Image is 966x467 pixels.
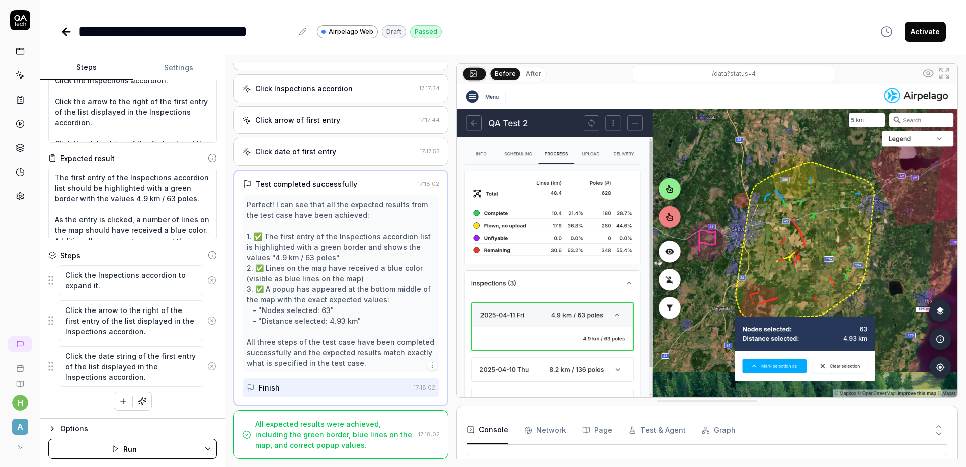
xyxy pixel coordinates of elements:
[418,180,439,187] time: 17:18:02
[702,416,736,444] button: Graph
[60,153,115,164] div: Expected result
[329,27,373,36] span: Airpelago Web
[255,83,353,94] div: Click Inspections accordion
[60,423,217,435] div: Options
[582,416,612,444] button: Page
[419,116,440,123] time: 17:17:44
[628,416,686,444] button: Test & Agent
[905,22,946,42] button: Activate
[48,346,217,387] div: Suggestions
[60,250,80,261] div: Steps
[259,382,280,393] div: Finish
[48,300,217,342] div: Suggestions
[420,148,440,155] time: 17:17:53
[382,25,406,38] div: Draft
[247,199,435,368] div: Perfect! I can see that all the expected results from the test case have been achieved: 1. ✅ The ...
[317,25,378,38] a: Airpelago Web
[457,84,957,397] img: Screenshot
[467,416,508,444] button: Console
[410,25,442,38] div: Passed
[40,56,133,80] button: Steps
[48,423,217,435] button: Options
[203,356,220,376] button: Remove step
[12,395,28,411] button: h
[255,146,336,157] div: Click date of first entry
[203,310,220,331] button: Remove step
[48,265,217,296] div: Suggestions
[8,336,32,352] a: New conversation
[874,22,899,42] button: View version history
[414,384,435,391] time: 17:18:02
[920,65,936,82] button: Show all interative elements
[4,356,36,372] a: Book a call with us
[12,419,28,435] span: A
[255,115,340,125] div: Click arrow of first entry
[255,419,414,450] div: All expected results were achieved, including the green border, blue lines on the map, and correc...
[419,85,440,92] time: 17:17:34
[256,179,357,189] div: Test completed successfully
[418,431,440,438] time: 17:18:02
[491,68,520,79] button: Before
[203,270,220,290] button: Remove step
[4,411,36,437] button: A
[524,416,566,444] button: Network
[522,68,545,80] button: After
[133,56,225,80] button: Settings
[4,372,36,388] a: Documentation
[243,378,439,397] button: Finish17:18:02
[48,439,199,459] button: Run
[936,65,952,82] button: Open in full screen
